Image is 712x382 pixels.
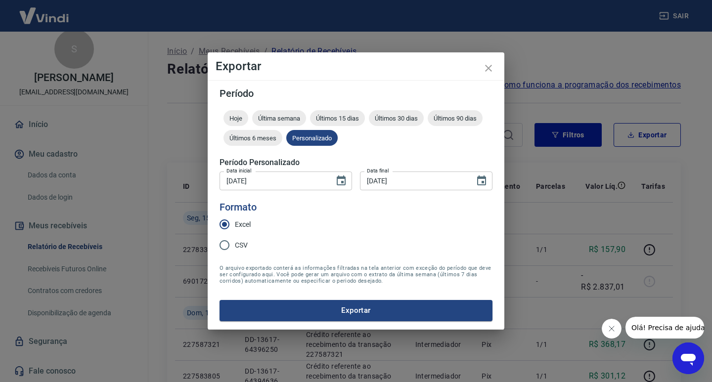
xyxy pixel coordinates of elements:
h4: Exportar [216,60,496,72]
h5: Período [220,88,492,98]
iframe: Fechar mensagem [602,319,622,339]
span: CSV [235,240,248,251]
span: Última semana [252,115,306,122]
input: DD/MM/YYYY [220,171,327,190]
span: Últimos 30 dias [369,115,424,122]
button: close [477,56,500,80]
span: Excel [235,219,251,230]
span: Hoje [223,115,248,122]
div: Última semana [252,110,306,126]
span: Últimos 90 dias [428,115,483,122]
div: Últimos 6 meses [223,130,282,146]
span: Últimos 6 meses [223,134,282,142]
span: Personalizado [286,134,338,142]
label: Data inicial [226,167,252,174]
div: Últimos 15 dias [310,110,365,126]
div: Hoje [223,110,248,126]
div: Últimos 30 dias [369,110,424,126]
h5: Período Personalizado [220,158,492,168]
legend: Formato [220,200,257,214]
div: Personalizado [286,130,338,146]
input: DD/MM/YYYY [360,171,468,190]
iframe: Botão para abrir a janela de mensagens [672,342,704,374]
label: Data final [367,167,389,174]
div: Últimos 90 dias [428,110,483,126]
iframe: Mensagem da empresa [625,317,704,339]
span: O arquivo exportado conterá as informações filtradas na tela anterior com exceção do período que ... [220,265,492,284]
span: Últimos 15 dias [310,115,365,122]
button: Exportar [220,300,492,321]
button: Choose date, selected date is 15 de set de 2025 [472,171,491,191]
button: Choose date, selected date is 12 de set de 2025 [331,171,351,191]
span: Olá! Precisa de ajuda? [6,7,83,15]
